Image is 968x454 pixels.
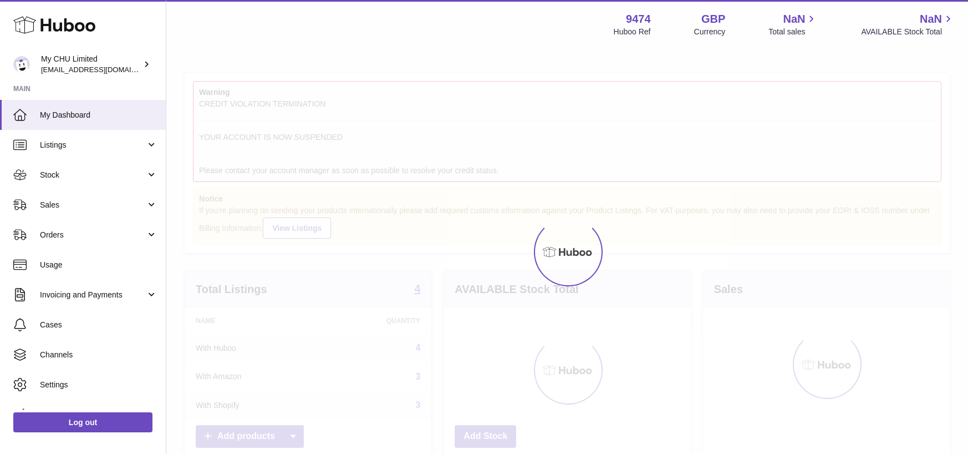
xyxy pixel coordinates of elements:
[920,12,942,27] span: NaN
[40,230,146,240] span: Orders
[614,27,651,37] div: Huboo Ref
[40,110,157,120] span: My Dashboard
[694,27,726,37] div: Currency
[861,12,955,37] a: NaN AVAILABLE Stock Total
[40,200,146,210] span: Sales
[40,290,146,300] span: Invoicing and Payments
[768,12,818,37] a: NaN Total sales
[41,54,141,75] div: My CHU Limited
[40,380,157,390] span: Settings
[40,350,157,360] span: Channels
[768,27,818,37] span: Total sales
[13,412,152,432] a: Log out
[40,260,157,270] span: Usage
[626,12,651,27] strong: 9474
[40,170,146,180] span: Stock
[701,12,725,27] strong: GBP
[783,12,805,27] span: NaN
[40,140,146,150] span: Listings
[41,65,163,74] span: [EMAIL_ADDRESS][DOMAIN_NAME]
[40,410,157,420] span: Returns
[40,320,157,330] span: Cases
[861,27,955,37] span: AVAILABLE Stock Total
[13,56,30,73] img: internalAdmin-9474@internal.huboo.com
